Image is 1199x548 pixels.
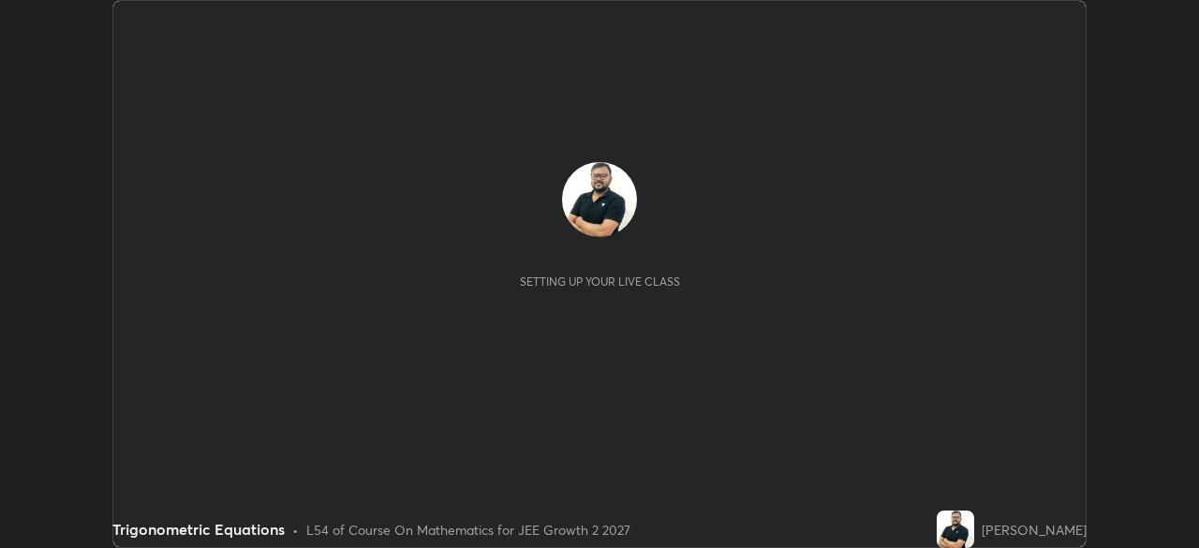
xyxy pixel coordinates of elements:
[112,518,285,541] div: Trigonometric Equations
[520,274,680,289] div: Setting up your live class
[982,520,1087,540] div: [PERSON_NAME]
[292,520,299,540] div: •
[306,520,630,540] div: L54 of Course On Mathematics for JEE Growth 2 2027
[937,511,974,548] img: f98899dc132a48bf82b1ca03f1bb1e20.jpg
[562,162,637,237] img: f98899dc132a48bf82b1ca03f1bb1e20.jpg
